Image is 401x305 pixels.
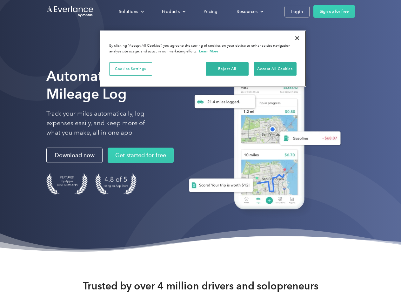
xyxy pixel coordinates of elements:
a: Sign up for free [313,5,355,18]
div: Resources [230,6,269,17]
div: Solutions [112,6,149,17]
button: Accept All Cookies [254,62,297,76]
div: Resources [237,8,257,16]
p: Track your miles automatically, log expenses easily, and keep more of what you make, all in one app [46,109,160,138]
button: Close [290,31,304,45]
a: Login [284,6,310,17]
div: Login [291,8,303,16]
img: Everlance, mileage tracker app, expense tracking app [179,60,346,219]
div: By clicking “Accept All Cookies”, you agree to the storing of cookies on your device to enhance s... [109,43,297,54]
strong: Trusted by over 4 million drivers and solopreneurs [83,280,318,292]
a: Go to homepage [46,5,94,17]
img: 4.9 out of 5 stars on the app store [95,173,137,194]
button: Cookies Settings [109,62,152,76]
a: Get started for free [108,148,174,163]
div: Products [156,6,191,17]
a: Pricing [197,6,224,17]
div: Solutions [119,8,138,16]
div: Pricing [204,8,217,16]
div: Privacy [100,30,306,87]
a: More information about your privacy, opens in a new tab [199,49,218,53]
button: Reject All [206,62,249,76]
a: Download now [46,148,103,163]
img: Badge for Featured by Apple Best New Apps [46,173,88,194]
div: Cookie banner [100,30,306,87]
div: Products [162,8,180,16]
